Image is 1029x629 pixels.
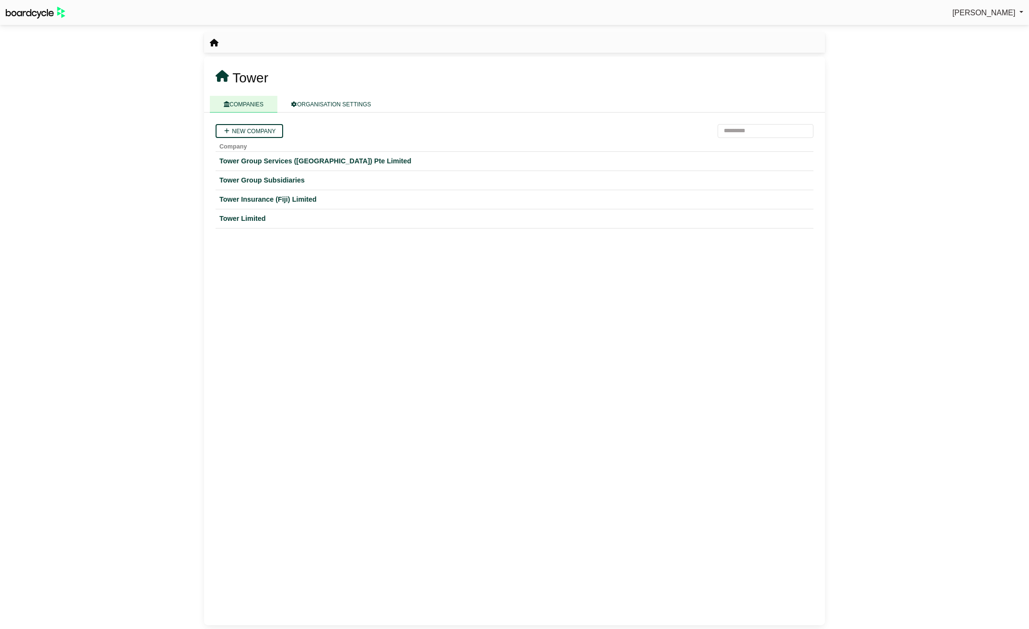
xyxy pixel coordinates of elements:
a: Tower Group Subsidiaries [219,175,810,186]
span: [PERSON_NAME] [952,9,1016,17]
img: BoardcycleBlackGreen-aaafeed430059cb809a45853b8cf6d952af9d84e6e89e1f1685b34bfd5cb7d64.svg [6,7,65,19]
a: [PERSON_NAME] [952,7,1023,19]
a: New company [216,124,283,138]
a: Tower Group Services ([GEOGRAPHIC_DATA]) Pte Limited [219,156,810,167]
a: Tower Limited [219,213,810,224]
a: COMPANIES [210,96,277,113]
th: Company [216,138,813,152]
a: Tower Insurance (Fiji) Limited [219,194,810,205]
span: Tower [232,70,268,85]
a: ORGANISATION SETTINGS [277,96,385,113]
nav: breadcrumb [210,37,218,49]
